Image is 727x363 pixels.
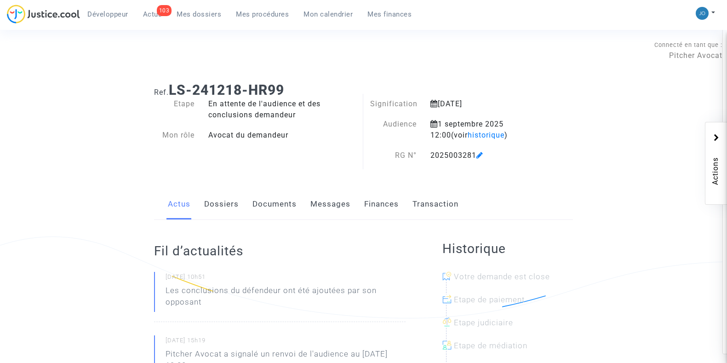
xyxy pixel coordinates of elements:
[424,119,544,141] div: 1 septembre 2025 12:00
[154,243,406,259] h2: Fil d’actualités
[696,7,709,20] img: 45a793c8596a0d21866ab9c5374b5e4b
[166,285,406,312] p: Les conclusions du défendeur ont été ajoutées par son opposant
[442,241,573,257] h2: Historique
[80,7,136,21] a: Développeur
[364,189,399,219] a: Finances
[424,150,544,161] div: 2025003281
[168,189,190,219] a: Actus
[710,132,721,200] span: Actions
[363,150,424,161] div: RG N°
[363,119,424,141] div: Audience
[363,98,424,109] div: Signification
[169,82,284,98] b: LS-241218-HR99
[252,189,297,219] a: Documents
[201,98,364,121] div: En attente de l'audience et des conclusions demandeur
[87,10,128,18] span: Développeur
[303,10,353,18] span: Mon calendrier
[367,10,412,18] span: Mes finances
[154,88,169,97] span: Ref.
[136,7,170,21] a: 103Actus
[310,189,350,219] a: Messages
[229,7,296,21] a: Mes procédures
[412,189,458,219] a: Transaction
[468,131,504,139] span: historique
[296,7,360,21] a: Mon calendrier
[451,131,508,139] span: (voir )
[166,273,406,285] small: [DATE] 10h51
[360,7,419,21] a: Mes finances
[201,130,364,141] div: Avocat du demandeur
[157,5,172,16] div: 103
[169,7,229,21] a: Mes dossiers
[204,189,239,219] a: Dossiers
[143,10,162,18] span: Actus
[166,336,406,348] small: [DATE] 15h19
[654,41,722,48] span: Connecté en tant que :
[454,272,550,281] span: Votre demande est close
[147,130,201,141] div: Mon rôle
[177,10,221,18] span: Mes dossiers
[147,98,201,121] div: Etape
[424,98,544,109] div: [DATE]
[7,5,80,23] img: jc-logo.svg
[236,10,289,18] span: Mes procédures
